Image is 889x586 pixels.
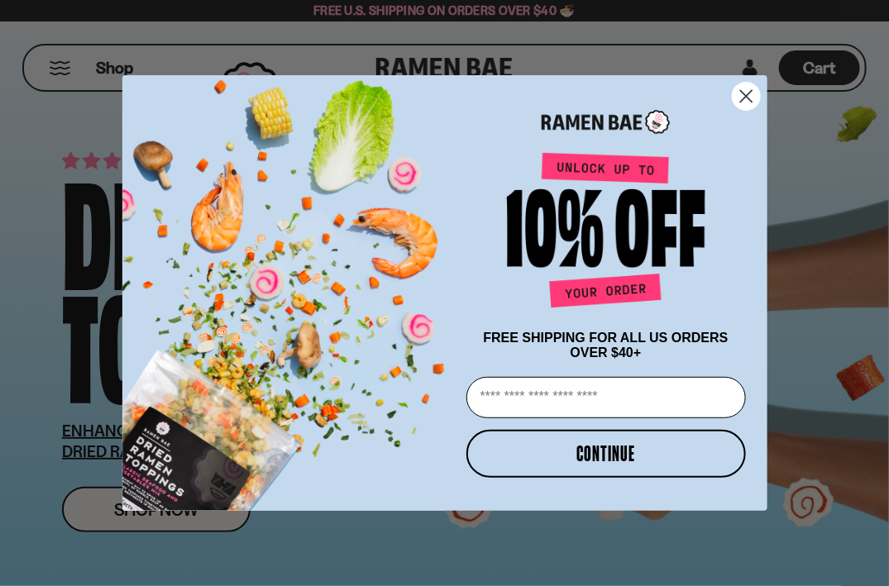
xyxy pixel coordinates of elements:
[732,82,761,111] button: Close dialog
[466,430,746,478] button: CONTINUE
[483,331,728,360] span: FREE SHIPPING FOR ALL US ORDERS OVER $40+
[122,61,460,511] img: ce7035ce-2e49-461c-ae4b-8ade7372f32c.png
[503,152,710,314] img: Unlock up to 10% off
[542,108,670,136] img: Ramen Bae Logo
